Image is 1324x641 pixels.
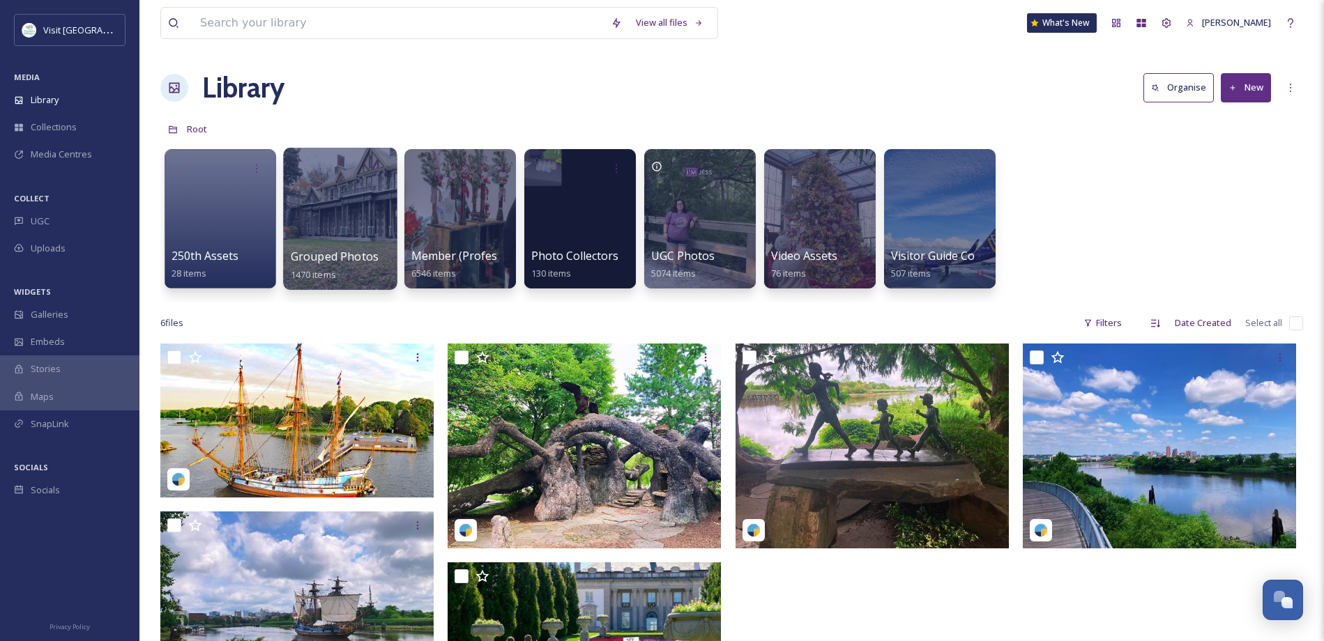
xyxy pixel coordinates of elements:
span: Grouped Photos [291,249,379,264]
a: Grouped Photos1470 items [291,250,379,281]
span: Visitor Guide Content [891,248,1003,263]
a: View all files [629,9,710,36]
button: New [1221,73,1271,102]
span: SnapLink [31,417,69,431]
span: 250th Assets [172,248,238,263]
input: Search your library [193,8,604,38]
a: Member (Professional)6546 items [411,249,532,279]
span: Member (Professional) [411,248,532,263]
span: 1470 items [291,268,336,280]
span: UGC Photos [651,248,715,263]
span: 130 items [531,267,571,279]
span: Maps [31,390,54,403]
span: Collections [31,121,77,134]
span: 5074 items [651,267,696,279]
span: WIDGETS [14,286,51,297]
a: Video Assets76 items [771,249,837,279]
span: Media Centres [31,148,92,161]
span: Galleries [31,308,68,321]
img: jacobs_1088_07132025_18012793673768938.jpeg [736,343,1009,548]
img: snapsea-logo.png [172,472,185,486]
span: 6546 items [411,267,456,279]
span: Select all [1245,316,1282,330]
span: Root [187,123,207,135]
img: jacobs_1088_07132025_18012793673768938.jpeg [1023,343,1296,548]
a: What's New [1027,13,1097,33]
img: download%20%281%29.jpeg [22,23,36,37]
span: Uploads [31,242,66,255]
div: Filters [1076,309,1129,337]
img: snapsea-logo.png [1034,523,1048,537]
a: UGC Photos5074 items [651,249,715,279]
a: [PERSON_NAME] [1179,9,1278,36]
img: snapsea-logo.png [747,523,761,537]
span: 28 items [172,267,206,279]
a: Library [202,67,284,109]
img: kalmar.nyckel_08232025_17897259633147400.jpeg [160,343,434,497]
span: 507 items [891,267,931,279]
img: jacobs_1088_07132025_18012793673768938.jpeg [448,343,721,548]
span: Stories [31,362,61,376]
span: SOCIALS [14,462,48,472]
a: Photo Collectors130 items [531,249,618,279]
span: Privacy Policy [50,622,90,631]
a: Visitor Guide Content507 items [891,249,1003,279]
button: Open Chat [1263,580,1303,620]
span: Embeds [31,335,65,348]
span: UGC [31,215,50,228]
span: [PERSON_NAME] [1202,16,1271,29]
div: Date Created [1168,309,1238,337]
a: Privacy Policy [50,617,90,634]
a: Root [187,121,207,137]
a: 250th Assets28 items [172,249,238,279]
span: Photo Collectors [531,248,618,263]
button: Organise [1143,73,1214,102]
span: 6 file s [160,316,183,330]
span: 76 items [771,267,806,279]
span: Visit [GEOGRAPHIC_DATA] [43,23,151,36]
span: COLLECT [14,193,50,203]
span: Socials [31,484,60,497]
span: MEDIA [14,72,40,82]
img: snapsea-logo.png [459,523,473,537]
span: Library [31,93,59,107]
span: Video Assets [771,248,837,263]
